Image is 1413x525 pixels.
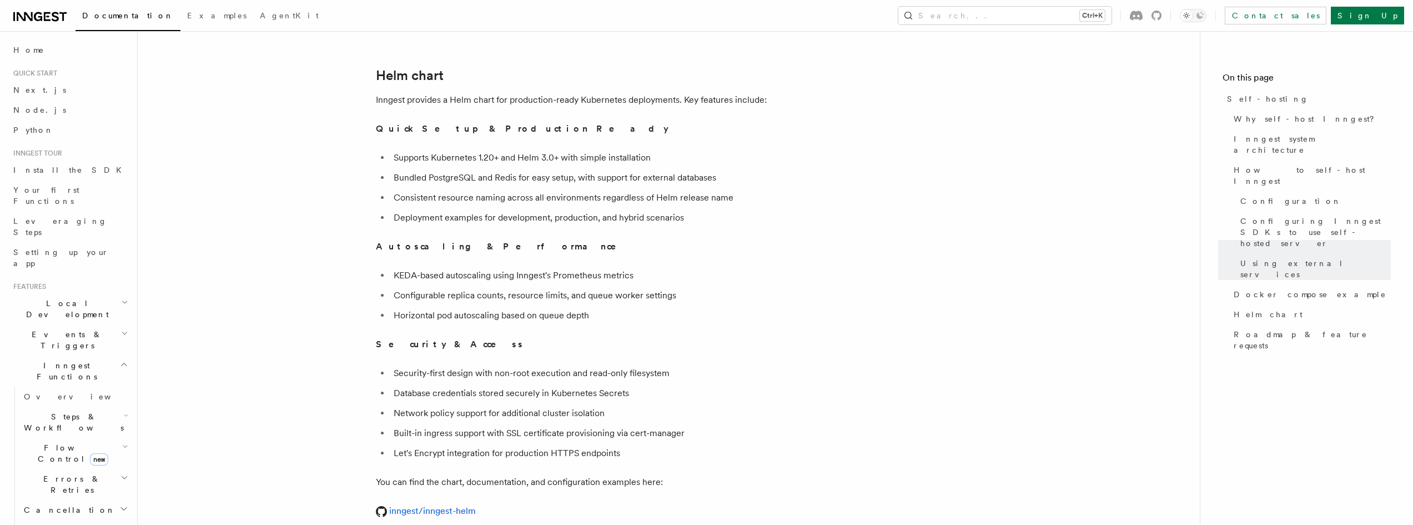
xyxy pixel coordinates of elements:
a: Configuration [1236,191,1391,211]
span: AgentKit [260,11,319,20]
a: Configuring Inngest SDKs to use self-hosted server [1236,211,1391,253]
a: Home [9,40,130,60]
li: KEDA-based autoscaling using Inngest's Prometheus metrics [390,268,820,283]
a: Inngest system architecture [1229,129,1391,160]
span: Features [9,282,46,291]
a: Why self-host Inngest? [1229,109,1391,129]
button: Toggle dark mode [1180,9,1206,22]
strong: Autoscaling & Performance [376,241,632,252]
a: Your first Functions [9,180,130,211]
strong: Quick Setup & Production Ready [376,123,668,134]
li: Security-first design with non-root execution and read-only filesystem [390,366,820,381]
a: Documentation [76,3,180,31]
a: Leveraging Steps [9,211,130,242]
li: Let's Encrypt integration for production HTTPS endpoints [390,446,820,461]
button: Errors & Retries [19,469,130,500]
a: Setting up your app [9,242,130,273]
span: Node.js [13,106,66,114]
button: Flow Controlnew [19,438,130,469]
span: Examples [187,11,247,20]
span: Events & Triggers [9,329,121,351]
kbd: Ctrl+K [1080,10,1105,21]
span: Leveraging Steps [13,217,107,237]
span: Your first Functions [13,186,79,206]
span: Cancellation [19,504,115,516]
p: Inngest provides a Helm chart for production-ready Kubernetes deployments. Key features include: [376,92,820,108]
strong: Security & Access [376,339,524,349]
li: Consistent resource naming across all environments regardless of Helm release name [390,190,820,206]
a: Examples [180,3,253,30]
span: Install the SDK [13,166,128,174]
span: Configuration [1240,196,1341,207]
button: Search...Ctrl+K [898,7,1112,24]
span: Using external services [1240,258,1391,280]
button: Local Development [9,293,130,324]
span: Inngest system architecture [1234,133,1391,156]
button: Events & Triggers [9,324,130,356]
span: Inngest tour [9,149,62,158]
span: Errors & Retries [19,473,120,496]
p: You can find the chart, documentation, and configuration examples here: [376,474,820,490]
span: new [90,453,108,466]
span: Docker compose example [1234,289,1386,300]
span: Home [13,44,44,56]
span: Flow Control [19,442,122,464]
a: Helm chart [376,68,444,83]
span: Helm chart [1234,309,1303,320]
span: How to self-host Inngest [1234,164,1391,187]
a: How to self-host Inngest [1229,160,1391,191]
span: Steps & Workflows [19,411,124,433]
li: Database credentials stored securely in Kubernetes Secrets [390,386,820,401]
li: Deployment examples for development, production, and hybrid scenarios [390,210,820,226]
a: Overview [19,387,130,407]
li: Network policy support for additional cluster isolation [390,406,820,421]
span: Documentation [82,11,174,20]
a: Sign Up [1331,7,1404,24]
h4: On this page [1223,71,1391,89]
button: Inngest Functions [9,356,130,387]
span: Local Development [9,298,121,320]
span: Next.js [13,86,66,94]
button: Cancellation [19,500,130,520]
a: Self-hosting [1223,89,1391,109]
span: Why self-host Inngest? [1234,113,1382,124]
a: Python [9,120,130,140]
a: Helm chart [1229,304,1391,324]
a: Docker compose example [1229,284,1391,304]
a: inngest/inngest-helm [376,506,476,516]
a: Contact sales [1225,7,1326,24]
span: Self-hosting [1227,93,1309,104]
span: Inngest Functions [9,360,120,382]
a: Using external services [1236,253,1391,284]
li: Horizontal pod autoscaling based on queue depth [390,308,820,323]
span: Setting up your app [13,248,109,268]
span: Configuring Inngest SDKs to use self-hosted server [1240,216,1391,249]
a: AgentKit [253,3,325,30]
span: Overview [24,392,138,401]
span: Roadmap & feature requests [1234,329,1391,351]
button: Steps & Workflows [19,407,130,438]
li: Built-in ingress support with SSL certificate provisioning via cert-manager [390,426,820,441]
li: Configurable replica counts, resource limits, and queue worker settings [390,288,820,303]
li: Bundled PostgreSQL and Redis for easy setup, with support for external databases [390,170,820,186]
a: Node.js [9,100,130,120]
li: Supports Kubernetes 1.20+ and Helm 3.0+ with simple installation [390,150,820,166]
a: Roadmap & feature requests [1229,324,1391,356]
a: Install the SDK [9,160,130,180]
a: Next.js [9,80,130,100]
span: Python [13,126,54,134]
span: Quick start [9,69,57,78]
